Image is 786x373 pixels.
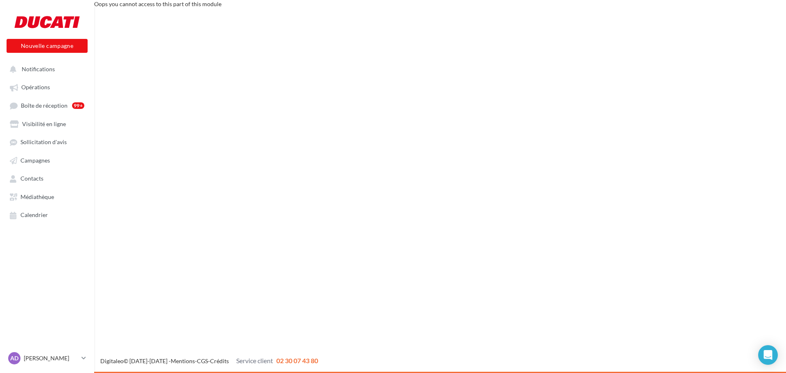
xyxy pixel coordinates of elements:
span: AD [10,354,18,362]
span: Oops you cannot access to this part of this module [94,0,221,7]
a: Campagnes [5,153,89,167]
span: Contacts [20,175,43,182]
button: Notifications [5,61,86,76]
a: Calendrier [5,207,89,222]
a: Boîte de réception99+ [5,98,89,113]
span: Visibilité en ligne [22,120,66,127]
a: Sollicitation d'avis [5,134,89,149]
span: Opérations [21,84,50,91]
span: Médiathèque [20,193,54,200]
span: Notifications [22,66,55,72]
div: Open Intercom Messenger [758,345,778,365]
span: Calendrier [20,212,48,219]
a: Mentions [171,357,195,364]
span: © [DATE]-[DATE] - - - [100,357,318,364]
span: Service client [236,357,273,364]
a: AD [PERSON_NAME] [7,350,88,366]
p: [PERSON_NAME] [24,354,78,362]
a: Digitaleo [100,357,124,364]
a: Contacts [5,171,89,185]
span: 02 30 07 43 80 [276,357,318,364]
a: CGS [197,357,208,364]
div: 99+ [72,102,84,109]
a: Opérations [5,79,89,94]
a: Médiathèque [5,189,89,204]
a: Crédits [210,357,229,364]
span: Campagnes [20,157,50,164]
button: Nouvelle campagne [7,39,88,53]
span: Boîte de réception [21,102,68,109]
span: Sollicitation d'avis [20,139,67,146]
a: Visibilité en ligne [5,116,89,131]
